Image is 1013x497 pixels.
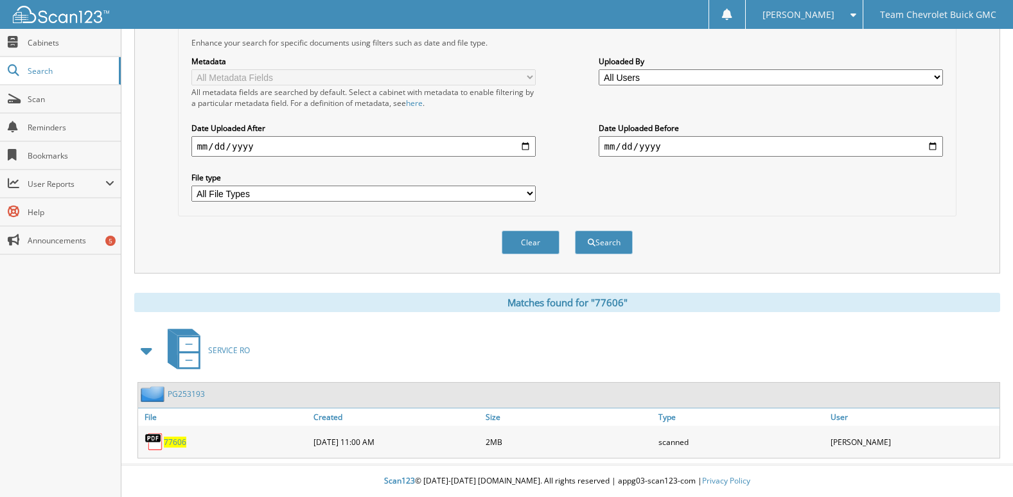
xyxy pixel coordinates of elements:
[28,65,112,76] span: Search
[655,408,827,426] a: Type
[762,11,834,19] span: [PERSON_NAME]
[599,56,942,67] label: Uploaded By
[310,429,482,455] div: [DATE] 11:00 AM
[827,408,1000,426] a: User
[121,466,1013,497] div: © [DATE]-[DATE] [DOMAIN_NAME]. All rights reserved | appg03-scan123-com |
[880,11,996,19] span: Team Chevrolet Buick GMC
[28,179,105,189] span: User Reports
[599,136,942,157] input: end
[191,136,535,157] input: start
[384,475,415,486] span: Scan123
[310,408,482,426] a: Created
[575,231,633,254] button: Search
[191,172,535,183] label: File type
[28,207,114,218] span: Help
[28,150,114,161] span: Bookmarks
[191,123,535,134] label: Date Uploaded After
[502,231,559,254] button: Clear
[28,37,114,48] span: Cabinets
[185,37,949,48] div: Enhance your search for specific documents using filters such as date and file type.
[599,123,942,134] label: Date Uploaded Before
[28,122,114,133] span: Reminders
[949,435,1013,497] iframe: Chat Widget
[827,429,1000,455] div: [PERSON_NAME]
[105,236,116,246] div: 5
[208,345,250,356] span: SERVICE RO
[138,408,310,426] a: File
[482,408,655,426] a: Size
[145,432,164,451] img: PDF.png
[406,98,423,109] a: here
[28,94,114,105] span: Scan
[160,325,250,376] a: SERVICE RO
[655,429,827,455] div: scanned
[168,388,205,399] a: PG253193
[134,293,1000,312] div: Matches found for "77606"
[191,87,535,109] div: All metadata fields are searched by default. Select a cabinet with metadata to enable filtering b...
[13,6,109,23] img: scan123-logo-white.svg
[702,475,750,486] a: Privacy Policy
[482,429,655,455] div: 2MB
[141,386,168,402] img: folder2.png
[28,235,114,246] span: Announcements
[191,56,535,67] label: Metadata
[164,437,186,448] a: 77606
